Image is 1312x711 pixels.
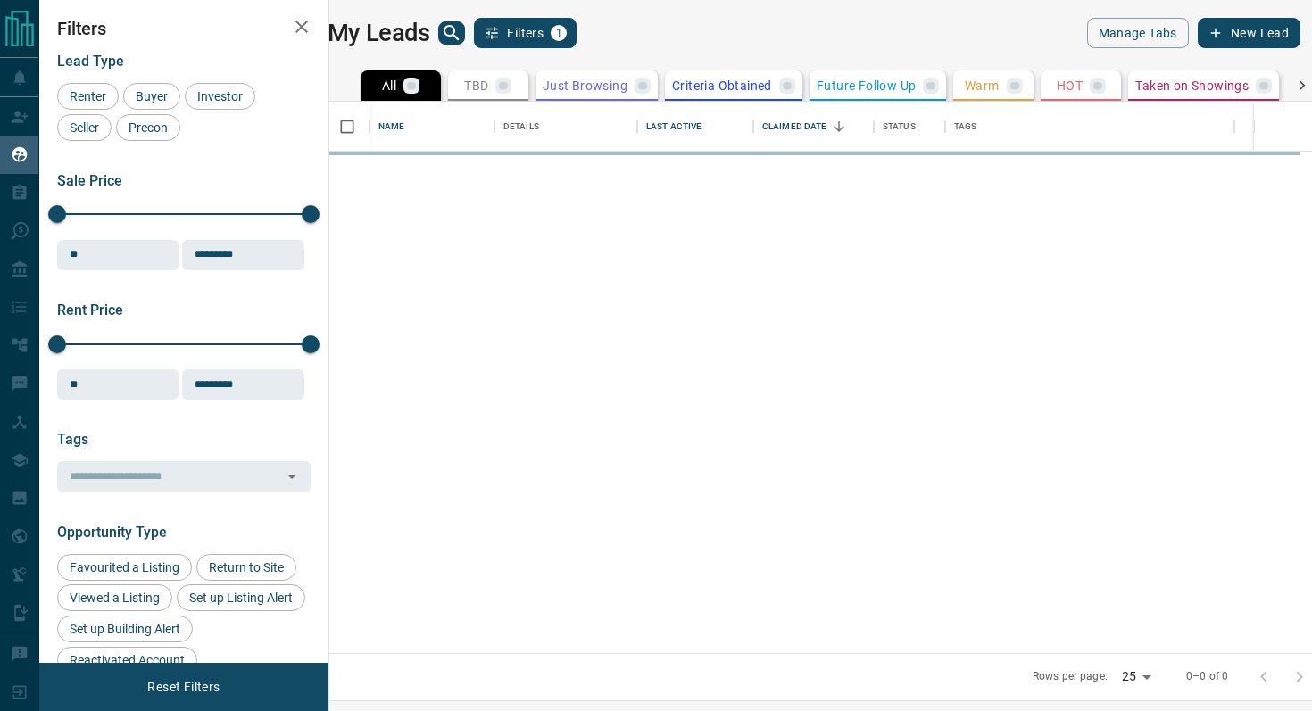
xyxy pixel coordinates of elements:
span: Investor [191,89,249,103]
button: Open [279,464,304,489]
p: Future Follow Up [817,79,916,92]
div: Details [503,102,539,152]
span: Sale Price [57,172,122,189]
div: Investor [185,83,255,110]
div: Buyer [123,83,180,110]
span: Viewed a Listing [63,591,166,605]
p: Just Browsing [543,79,627,92]
span: 1 [552,27,565,39]
div: Viewed a Listing [57,584,172,611]
span: Lead Type [57,53,124,70]
div: Status [883,102,916,152]
p: 0–0 of 0 [1186,669,1228,684]
div: Status [874,102,945,152]
button: Filters1 [474,18,577,48]
div: Precon [116,114,180,141]
div: Renter [57,83,119,110]
div: Claimed Date [762,102,827,152]
p: Taken on Showings [1135,79,1249,92]
div: Details [494,102,637,152]
h2: Filters [57,18,311,39]
div: 25 [1115,664,1158,690]
button: Reset Filters [136,672,231,702]
p: HOT [1057,79,1083,92]
span: Reactivated Account [63,653,191,667]
button: Sort [826,114,851,139]
div: Last Active [646,102,702,152]
span: Set up Listing Alert [183,591,299,605]
div: Name [378,102,405,152]
span: Precon [122,120,174,135]
div: Reactivated Account [57,647,197,674]
span: Seller [63,120,105,135]
div: Last Active [637,102,753,152]
p: Rows per page: [1033,669,1108,684]
div: Set up Building Alert [57,616,193,642]
button: New Lead [1198,18,1300,48]
span: Opportunity Type [57,524,167,541]
p: TBD [464,79,488,92]
button: search button [438,21,465,45]
span: Renter [63,89,112,103]
span: Tags [57,431,88,448]
span: Buyer [129,89,174,103]
div: Seller [57,114,112,141]
span: Rent Price [57,302,123,318]
div: Favourited a Listing [57,554,192,581]
button: Manage Tabs [1087,18,1189,48]
div: Tags [954,102,977,152]
span: Favourited a Listing [63,560,186,575]
div: Claimed Date [753,102,874,152]
p: Warm [965,79,1000,92]
div: Name [370,102,494,152]
span: Return to Site [203,560,290,575]
div: Tags [945,102,1234,152]
span: Set up Building Alert [63,622,187,636]
div: Set up Listing Alert [177,584,305,611]
p: Criteria Obtained [672,79,772,92]
h1: My Leads [328,19,430,47]
p: All [382,79,396,92]
div: Return to Site [196,554,296,581]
